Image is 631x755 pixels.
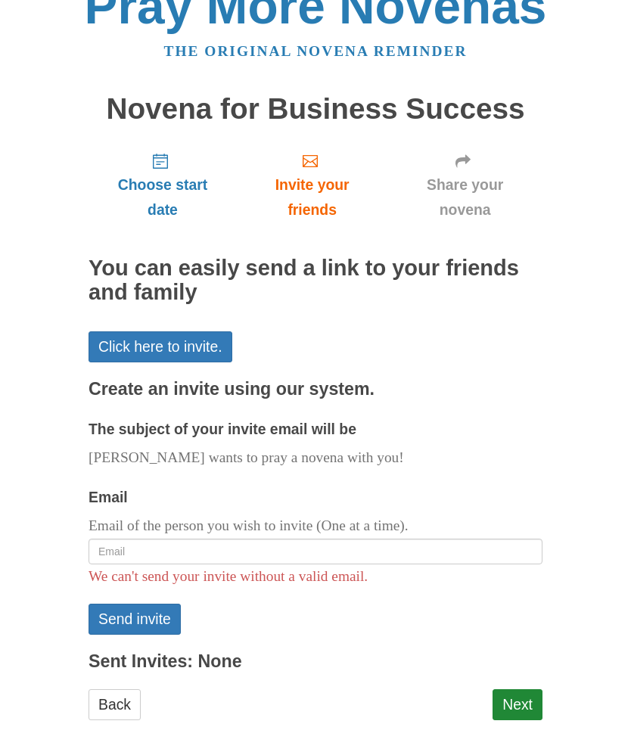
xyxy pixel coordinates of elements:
[89,486,128,511] label: Email
[89,690,141,721] a: Back
[89,653,542,673] h3: Sent Invites: None
[403,173,527,223] span: Share your novena
[89,257,542,306] h2: You can easily send a link to your friends and family
[89,94,542,126] h1: Novena for Business Success
[89,569,368,585] span: We can't send your invite without a valid email.
[89,332,232,363] a: Click here to invite.
[387,141,542,231] a: Share your novena
[89,381,542,400] h3: Create an invite using our system.
[104,173,222,223] span: Choose start date
[237,141,387,231] a: Invite your friends
[89,604,181,635] button: Send invite
[252,173,372,223] span: Invite your friends
[89,514,542,539] p: Email of the person you wish to invite (One at a time).
[89,418,356,443] label: The subject of your invite email will be
[89,446,542,471] p: [PERSON_NAME] wants to pray a novena with you!
[493,690,542,721] a: Next
[89,141,237,231] a: Choose start date
[164,44,468,60] a: The original novena reminder
[89,539,542,565] input: Email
